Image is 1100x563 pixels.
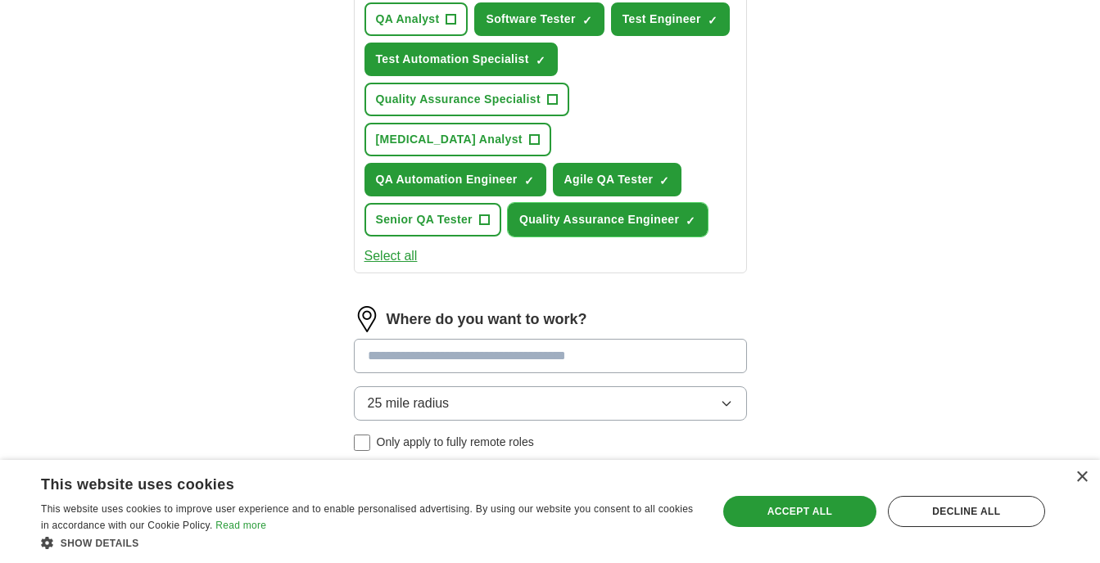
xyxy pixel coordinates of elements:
a: Read more, opens a new window [215,520,266,531]
div: Accept all [723,496,876,527]
label: Where do you want to work? [387,309,587,331]
button: QA Analyst [364,2,469,36]
span: ✓ [582,14,592,27]
div: This website uses cookies [41,470,656,494]
img: location.png [354,306,380,332]
span: Test Engineer [622,11,701,28]
button: Quality Assurance Specialist [364,83,569,116]
span: Software Tester [486,11,575,28]
span: Only apply to fully remote roles [377,434,534,451]
span: Test Automation Specialist [376,51,529,68]
span: ✓ [708,14,717,27]
button: 25 mile radius [354,386,747,421]
button: Agile QA Tester✓ [553,163,682,196]
button: Senior QA Tester [364,203,501,236]
div: Close [1075,471,1088,484]
button: Test Engineer✓ [611,2,730,36]
span: ✓ [524,174,534,187]
button: Test Automation Specialist✓ [364,43,558,76]
span: Agile QA Tester [564,171,654,188]
div: Decline all [888,496,1045,527]
button: Quality Assurance Engineer✓ [508,203,708,236]
span: This website uses cookies to improve user experience and to enable personalised advertising. By u... [41,503,693,531]
span: ✓ [659,174,669,187]
span: ✓ [536,54,545,67]
span: Senior QA Tester [376,211,473,228]
input: Only apply to fully remote roles [354,435,370,451]
span: Show details [61,538,139,549]
span: QA Analyst [376,11,440,28]
span: QA Automation Engineer [376,171,518,188]
button: [MEDICAL_DATA] Analyst [364,123,551,156]
span: ✓ [686,214,695,227]
button: QA Automation Engineer✓ [364,163,546,196]
span: Quality Assurance Engineer [519,211,679,228]
button: Software Tester✓ [474,2,604,36]
div: Show details [41,534,697,551]
button: Select all [364,246,418,266]
span: [MEDICAL_DATA] Analyst [376,131,523,148]
span: 25 mile radius [368,394,450,413]
span: Quality Assurance Specialist [376,91,541,108]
